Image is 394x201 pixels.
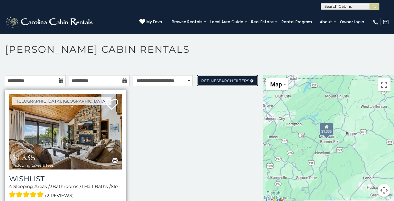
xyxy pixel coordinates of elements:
[271,81,282,88] span: Map
[201,78,249,83] span: Refine Filters
[207,17,247,27] a: Local Area Guide
[337,17,368,27] a: Owner Login
[139,19,162,25] a: My Favs
[266,78,289,90] button: Change map style
[9,184,12,189] span: 4
[197,75,258,86] a: RefineSearchFilters
[105,98,118,111] a: Add to favorites
[5,16,95,28] img: White-1-2.png
[319,123,334,136] div: $1,335
[9,183,122,200] div: Sleeping Areas / Bathrooms / Sleeps:
[378,184,391,197] button: Map camera controls
[216,78,233,83] span: Search
[12,97,111,105] a: [GEOGRAPHIC_DATA], [GEOGRAPHIC_DATA]
[81,184,111,189] span: 1 Half Baths /
[9,94,122,170] a: Wishlist $1,335 including taxes & fees
[278,17,316,27] a: Rental Program
[146,19,162,25] span: My Favs
[9,94,122,170] img: Wishlist
[168,17,206,27] a: Browse Rentals
[12,153,35,162] span: $1,335
[383,19,389,25] img: mail-regular-white.png
[9,174,122,183] a: Wishlist
[378,78,391,91] button: Toggle fullscreen view
[50,184,52,189] span: 3
[373,19,379,25] img: phone-regular-white.png
[45,191,74,200] span: (2 reviews)
[12,163,54,167] span: including taxes & fees
[248,17,277,27] a: Real Estate
[317,17,336,27] a: About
